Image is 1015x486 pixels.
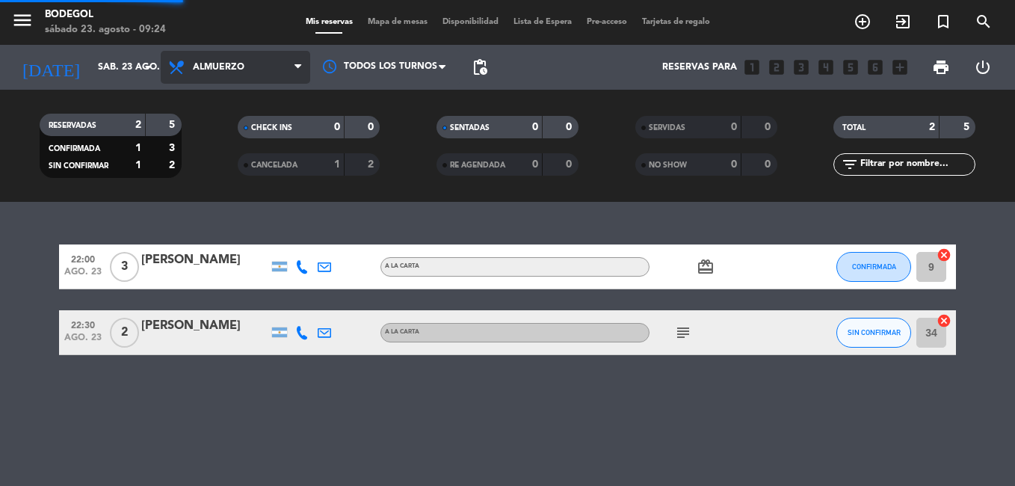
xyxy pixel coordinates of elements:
strong: 0 [765,159,774,170]
button: CONFIRMADA [836,252,911,282]
span: SENTADAS [450,124,490,132]
i: card_giftcard [697,258,715,276]
button: menu [11,9,34,37]
span: NO SHOW [649,162,687,169]
strong: 1 [334,159,340,170]
span: SIN CONFIRMAR [49,162,108,170]
strong: 0 [532,159,538,170]
strong: 3 [169,143,178,153]
i: looks_3 [792,58,811,77]
i: subject [674,324,692,342]
span: Almuerzo [193,62,244,73]
strong: 2 [169,160,178,170]
strong: 2 [135,120,141,130]
span: Disponibilidad [435,18,506,26]
span: TOTAL [842,124,866,132]
i: looks_6 [866,58,885,77]
span: RE AGENDADA [450,162,505,169]
i: add_circle_outline [854,13,871,31]
i: power_settings_new [974,58,992,76]
span: Mis reservas [298,18,360,26]
span: Reservas para [662,62,737,73]
i: search [975,13,993,31]
strong: 0 [368,122,377,132]
strong: 0 [731,122,737,132]
span: A LA CARTA [385,329,419,335]
strong: 0 [334,122,340,132]
i: exit_to_app [894,13,912,31]
span: A LA CARTA [385,263,419,269]
span: Lista de Espera [506,18,579,26]
i: [DATE] [11,51,90,84]
div: sábado 23. agosto - 09:24 [45,22,166,37]
strong: 0 [566,122,575,132]
span: Tarjetas de regalo [635,18,718,26]
strong: 0 [765,122,774,132]
span: CANCELADA [251,162,297,169]
span: ago. 23 [64,333,102,350]
strong: 5 [963,122,972,132]
strong: 2 [368,159,377,170]
span: 2 [110,318,139,348]
span: RESERVADAS [49,122,96,129]
span: Mapa de mesas [360,18,435,26]
strong: 0 [566,159,575,170]
i: looks_one [742,58,762,77]
div: LOG OUT [962,45,1004,90]
span: SIN CONFIRMAR [848,328,901,336]
strong: 0 [731,159,737,170]
span: 3 [110,252,139,282]
i: filter_list [841,156,859,173]
i: looks_5 [841,58,860,77]
span: 22:30 [64,316,102,333]
i: add_box [890,58,910,77]
i: looks_4 [816,58,836,77]
span: print [932,58,950,76]
strong: 5 [169,120,178,130]
span: CONFIRMADA [852,262,896,271]
div: [PERSON_NAME] [141,316,268,336]
i: arrow_drop_down [139,58,157,76]
i: looks_two [767,58,786,77]
div: [PERSON_NAME] [141,250,268,270]
i: cancel [937,247,951,262]
button: SIN CONFIRMAR [836,318,911,348]
strong: 1 [135,143,141,153]
span: pending_actions [471,58,489,76]
div: Bodegol [45,7,166,22]
i: menu [11,9,34,31]
span: CHECK INS [251,124,292,132]
i: turned_in_not [934,13,952,31]
i: cancel [937,313,951,328]
span: Pre-acceso [579,18,635,26]
span: 22:00 [64,250,102,267]
span: CONFIRMADA [49,145,100,153]
span: ago. 23 [64,267,102,284]
strong: 1 [135,160,141,170]
input: Filtrar por nombre... [859,156,975,173]
strong: 2 [929,122,935,132]
span: SERVIDAS [649,124,685,132]
strong: 0 [532,122,538,132]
